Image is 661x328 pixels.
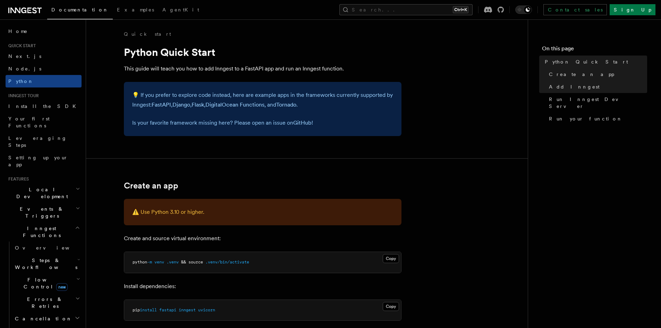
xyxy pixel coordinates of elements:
[453,6,468,13] kbd: Ctrl+K
[12,274,82,293] button: Flow Controlnew
[339,4,473,15] button: Search...Ctrl+K
[158,2,203,19] a: AgentKit
[124,46,401,58] h1: Python Quick Start
[543,4,607,15] a: Contact sales
[6,112,82,132] a: Your first Functions
[515,6,532,14] button: Toggle dark mode
[6,75,82,87] a: Python
[117,7,154,12] span: Examples
[6,132,82,151] a: Leveraging Steps
[8,116,50,128] span: Your first Functions
[132,90,393,110] p: 💡 If you prefer to explore code instead, here are example apps in the frameworks currently suppor...
[276,101,296,108] a: Tornado
[188,260,203,264] span: source
[8,28,28,35] span: Home
[549,83,600,90] span: Add Inngest
[198,308,215,312] span: uvicorn
[383,302,399,311] button: Copy
[6,93,39,99] span: Inngest tour
[6,222,82,242] button: Inngest Functions
[8,103,80,109] span: Install the SDK
[6,183,82,203] button: Local Development
[192,101,204,108] a: Flask
[546,81,647,93] a: Add Inngest
[47,2,113,19] a: Documentation
[152,101,171,108] a: FastAPI
[610,4,655,15] a: Sign Up
[179,308,196,312] span: inngest
[6,203,82,222] button: Events & Triggers
[8,135,67,148] span: Leveraging Steps
[6,176,29,182] span: Features
[12,257,77,271] span: Steps & Workflows
[6,100,82,112] a: Install the SDK
[549,71,614,78] span: Create an app
[124,181,178,191] a: Create an app
[133,308,140,312] span: pip
[12,254,82,274] button: Steps & Workflows
[6,186,76,200] span: Local Development
[546,93,647,112] a: Run Inngest Dev Server
[124,234,401,243] p: Create and source virtual environment:
[12,296,75,310] span: Errors & Retries
[6,62,82,75] a: Node.js
[205,260,249,264] span: .venv/bin/activate
[124,31,171,37] a: Quick start
[56,283,68,291] span: new
[6,43,36,49] span: Quick start
[546,112,647,125] a: Run your function
[113,2,158,19] a: Examples
[167,260,179,264] span: .venv
[12,315,72,322] span: Cancellation
[140,308,157,312] span: install
[542,44,647,56] h4: On this page
[133,260,147,264] span: python
[6,151,82,171] a: Setting up your app
[6,205,76,219] span: Events & Triggers
[8,155,68,167] span: Setting up your app
[12,312,82,325] button: Cancellation
[549,115,622,122] span: Run your function
[8,78,34,84] span: Python
[162,7,199,12] span: AgentKit
[545,58,628,65] span: Python Quick Start
[6,225,75,239] span: Inngest Functions
[542,56,647,68] a: Python Quick Start
[159,308,176,312] span: fastapi
[546,68,647,81] a: Create an app
[8,53,41,59] span: Next.js
[51,7,109,12] span: Documentation
[8,66,41,72] span: Node.js
[12,242,82,254] a: Overview
[124,281,401,291] p: Install dependencies:
[132,207,393,217] p: ⚠️ Use Python 3.10 or higher.
[172,101,190,108] a: Django
[293,119,312,126] a: GitHub
[154,260,164,264] span: venv
[12,293,82,312] button: Errors & Retries
[6,25,82,37] a: Home
[549,96,647,110] span: Run Inngest Dev Server
[15,245,86,251] span: Overview
[132,118,393,128] p: Is your favorite framework missing here? Please open an issue on !
[124,64,401,74] p: This guide will teach you how to add Inngest to a FastAPI app and run an Inngest function.
[6,50,82,62] a: Next.js
[383,254,399,263] button: Copy
[147,260,152,264] span: -m
[181,260,186,264] span: &&
[12,276,76,290] span: Flow Control
[205,101,264,108] a: DigitalOcean Functions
